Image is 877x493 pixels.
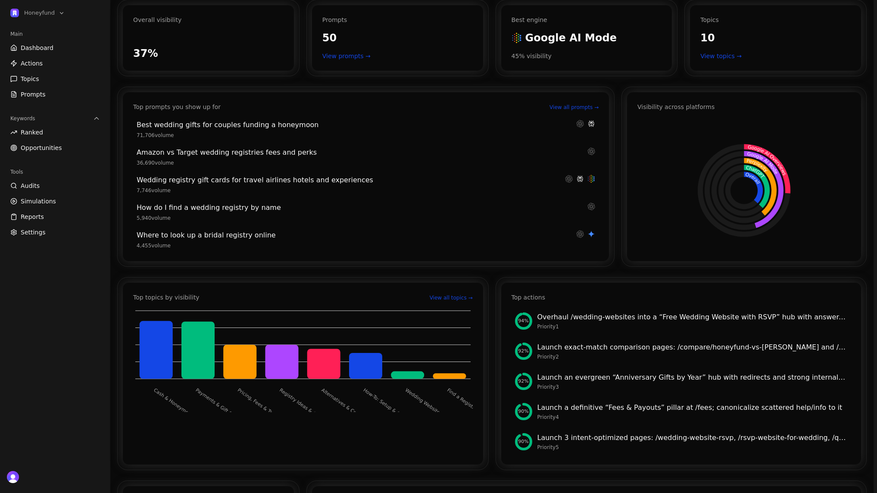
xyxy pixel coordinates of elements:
button: Open user button [7,471,19,483]
div: Best wedding gifts for couples funding a honeymoon [137,120,571,130]
div: Impact 92% [515,373,532,390]
div: Priority 5 [537,444,848,451]
a: View prompts → [322,52,473,60]
div: Launch an evergreen “Anniversary Gifts by Year” hub with redirects and strong internal links [537,372,848,383]
text: Registry Ideas & Gifts [278,387,324,421]
span: 90 % [518,408,528,415]
textpath: Overall [745,172,761,185]
text: Payments & Gift Cards [195,387,242,423]
span: Settings [21,228,45,237]
div: Priority 2 [537,353,848,360]
button: Keywords [7,112,103,125]
div: Amazon vs Target wedding registries fees and perks [137,147,582,158]
a: Opportunities [7,141,103,155]
div: Top actions [512,293,545,302]
span: 36,690 volume [137,159,174,166]
span: Dashboard [21,44,53,52]
div: 10 [700,31,851,45]
span: 92 % [518,348,528,355]
div: 37% [133,47,284,60]
img: 's logo [7,471,19,483]
div: Launch exact‑match comparison pages: /compare/honeyfund-vs-zola and /compare/honeyfund-vs-the-knot [537,342,848,353]
div: Main [7,27,103,41]
div: Impact 92% [515,343,532,360]
span: Actions [21,59,43,68]
span: Reports [21,212,44,221]
div: Priority 4 [537,414,848,421]
a: Topics [7,72,103,86]
a: View all topics → [430,294,473,301]
span: Simulations [21,197,56,206]
a: Where to look up a bridal registry online4,455volume [133,228,599,251]
span: Audits [21,181,40,190]
a: Audits [7,179,103,193]
div: 45 % visibility [512,52,662,60]
a: Prompts [7,87,103,101]
a: View all prompts → [549,104,599,111]
div: Prompts [322,16,473,24]
div: Overall visibility [133,16,284,24]
div: Launch 3 intent-optimized pages: /wedding-website-rsvp, /rsvp-website-for-wedding, /qr-code-weddi... [537,433,848,443]
a: Impact 90%Launch 3 intent-optimized pages: /wedding-website-rsvp, /rsvp-website-for-wedding, /qr-... [512,429,851,454]
div: Impact 90% [515,433,532,450]
a: Reports [7,210,103,224]
div: Impact 94% [515,312,532,330]
div: Top topics by visibility [133,293,200,302]
text: Pricing, Fees & Trust [237,387,279,420]
span: 7,746 volume [137,187,171,194]
span: 5,940 volume [137,215,171,222]
div: Best engine [512,16,662,24]
div: Top prompts you show up for [133,103,221,111]
span: 90 % [518,438,528,446]
a: Ranked [7,125,103,139]
a: Impact 92%Launch an evergreen “Anniversary Gifts by Year” hub with redirects and strong internal ... [512,369,851,394]
span: 92 % [518,378,528,385]
a: How do I find a wedding registry by name5,940volume [133,201,599,223]
span: Topics [21,75,39,83]
span: Opportunities [21,144,62,152]
span: Ranked [21,128,43,137]
div: Tools [7,165,103,179]
div: How do I find a wedding registry by name [137,203,582,213]
a: Impact 94%Overhaul /wedding-websites into a “Free Wedding Website with RSVP” hub with answer-firs... [512,309,851,334]
a: Best wedding gifts for couples funding a honeymoon71,706volume [133,118,599,140]
span: Honeyfund [24,9,55,17]
span: 94 % [518,318,528,325]
div: Overhaul /wedding-websites into a “Free Wedding Website with RSVP” hub with answer-first content ... [537,312,848,322]
text: How-To: Setup & QR [362,387,405,419]
div: Wedding registry gift cards for travel airlines hotels and experiences [137,175,560,185]
div: Priority 3 [537,384,848,390]
textpath: ChatGPT [746,165,765,179]
div: Visibility across platforms [637,103,715,111]
a: Actions [7,56,103,70]
text: Wedding Websites & RSVP [404,387,459,428]
div: Topics [700,16,851,24]
span: 4,455 volume [137,242,171,249]
text: Find a Registry [446,387,478,412]
div: 50 [322,31,473,45]
a: Wedding registry gift cards for travel airlines hotels and experiences7,746volume [133,173,599,196]
a: Simulations [7,194,103,208]
a: Amazon vs Target wedding registries fees and perks36,690volume [133,146,599,168]
span: Prompts [21,90,46,99]
text: Alternatives & Compariso… [320,387,377,430]
a: Impact 92%Launch exact‑match comparison pages: /compare/honeyfund-vs-[PERSON_NAME] and /compare/h... [512,339,851,364]
textpath: Perplexity [746,158,769,173]
img: Honeyfund [10,9,19,17]
div: Where to look up a bridal registry online [137,230,571,240]
button: Open organization switcher [7,7,69,19]
a: Dashboard [7,41,103,55]
span: 71,706 volume [137,132,174,139]
div: Priority 1 [537,323,848,330]
a: Settings [7,225,103,239]
div: Impact 90% [515,403,532,420]
div: Launch a definitive “Fees & Payouts” pillar at /fees; canonicalize scattered help/info to it [537,403,848,413]
text: Cash & Honeymoon Registr… [153,387,213,432]
span: Google AI Mode [525,31,617,45]
a: View topics → [700,52,851,60]
a: Impact 90%Launch a definitive “Fees & Payouts” pillar at /fees; canonicalize scattered help/info ... [512,399,851,424]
